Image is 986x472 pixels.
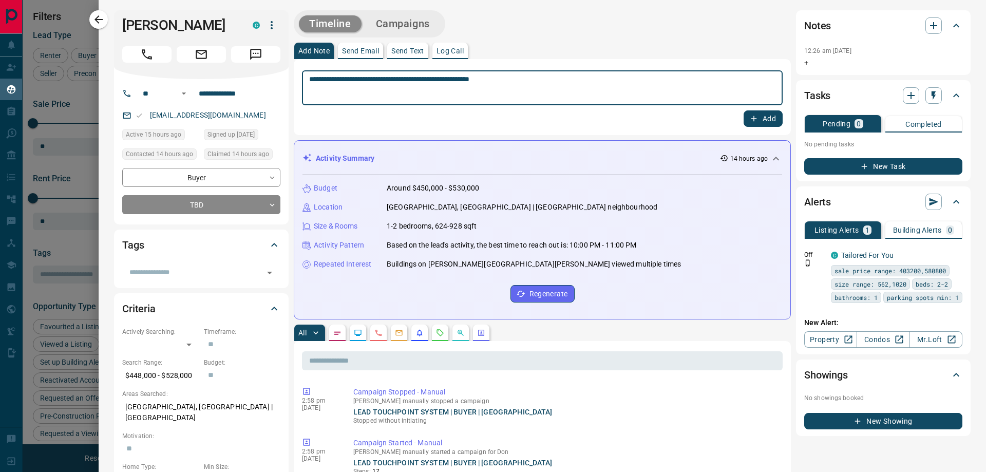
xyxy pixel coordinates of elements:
[804,194,831,210] h2: Alerts
[804,17,831,34] h2: Notes
[122,389,280,399] p: Areas Searched:
[126,129,181,140] span: Active 15 hours ago
[395,329,403,337] svg: Emails
[178,87,190,100] button: Open
[387,183,479,194] p: Around $450,000 - $530,000
[948,226,952,234] p: 0
[207,129,255,140] span: Signed up [DATE]
[122,129,199,143] div: Tue Oct 14 2025
[122,168,280,187] div: Buyer
[893,226,942,234] p: Building Alerts
[415,329,424,337] svg: Listing Alerts
[262,266,277,280] button: Open
[333,329,342,337] svg: Notes
[204,358,280,367] p: Budget:
[387,202,657,213] p: [GEOGRAPHIC_DATA], [GEOGRAPHIC_DATA] | [GEOGRAPHIC_DATA] neighbourhood
[841,251,894,259] a: Tailored For You
[916,279,948,289] span: beds: 2-2
[477,329,485,337] svg: Agent Actions
[865,226,869,234] p: 1
[857,120,861,127] p: 0
[804,47,851,54] p: 12:26 am [DATE]
[207,149,269,159] span: Claimed 14 hours ago
[302,455,338,462] p: [DATE]
[231,46,280,63] span: Message
[387,221,477,232] p: 1-2 bedrooms, 624-928 sqft
[302,448,338,455] p: 2:58 pm
[353,448,779,456] p: [PERSON_NAME] manually started a campaign for Don
[804,331,857,348] a: Property
[905,121,942,128] p: Completed
[374,329,383,337] svg: Calls
[804,83,962,108] div: Tasks
[122,300,156,317] h2: Criteria
[804,317,962,328] p: New Alert:
[204,327,280,336] p: Timeframe:
[122,46,172,63] span: Call
[909,331,962,348] a: Mr.Loft
[353,416,779,425] p: Stopped without initiating
[744,110,783,127] button: Add
[804,13,962,38] div: Notes
[122,195,280,214] div: TBD
[122,233,280,257] div: Tags
[804,363,962,387] div: Showings
[342,47,379,54] p: Send Email
[814,226,859,234] p: Listing Alerts
[887,292,959,303] span: parking spots min: 1
[204,462,280,471] p: Min Size:
[804,367,848,383] h2: Showings
[122,431,280,441] p: Motivation:
[391,47,424,54] p: Send Text
[298,329,307,336] p: All
[835,292,878,303] span: bathrooms: 1
[122,358,199,367] p: Search Range:
[122,296,280,321] div: Criteria
[314,202,343,213] p: Location
[122,327,199,336] p: Actively Searching:
[136,112,143,119] svg: Email Valid
[353,408,553,416] a: LEAD TOUCHPOINT SYSTEM | BUYER | [GEOGRAPHIC_DATA]
[835,266,946,276] span: sale price range: 403200,580800
[823,120,850,127] p: Pending
[302,397,338,404] p: 2:58 pm
[298,47,330,54] p: Add Note
[835,279,906,289] span: size range: 562,1020
[204,129,280,143] div: Sat Nov 20 2021
[122,462,199,471] p: Home Type:
[804,250,825,259] p: Off
[804,259,811,267] svg: Push Notification Only
[299,15,362,32] button: Timeline
[253,22,260,29] div: condos.ca
[831,252,838,259] div: condos.ca
[302,404,338,411] p: [DATE]
[387,259,681,270] p: Buildings on [PERSON_NAME][GEOGRAPHIC_DATA][PERSON_NAME] viewed multiple times
[804,190,962,214] div: Alerts
[804,87,830,104] h2: Tasks
[804,137,962,152] p: No pending tasks
[314,240,364,251] p: Activity Pattern
[366,15,440,32] button: Campaigns
[314,259,371,270] p: Repeated Interest
[302,149,782,168] div: Activity Summary14 hours ago
[804,58,962,68] p: +
[354,329,362,337] svg: Lead Browsing Activity
[436,329,444,337] svg: Requests
[126,149,193,159] span: Contacted 14 hours ago
[730,154,768,163] p: 14 hours ago
[857,331,909,348] a: Condos
[122,17,237,33] h1: [PERSON_NAME]
[122,399,280,426] p: [GEOGRAPHIC_DATA], [GEOGRAPHIC_DATA] | [GEOGRAPHIC_DATA]
[177,46,226,63] span: Email
[122,148,199,163] div: Wed Oct 15 2025
[437,47,464,54] p: Log Call
[804,413,962,429] button: New Showing
[510,285,575,303] button: Regenerate
[122,237,144,253] h2: Tags
[353,398,779,405] p: [PERSON_NAME] manually stopped a campaign
[204,148,280,163] div: Wed Oct 15 2025
[122,367,199,384] p: $448,000 - $528,000
[804,158,962,175] button: New Task
[314,183,337,194] p: Budget
[316,153,374,164] p: Activity Summary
